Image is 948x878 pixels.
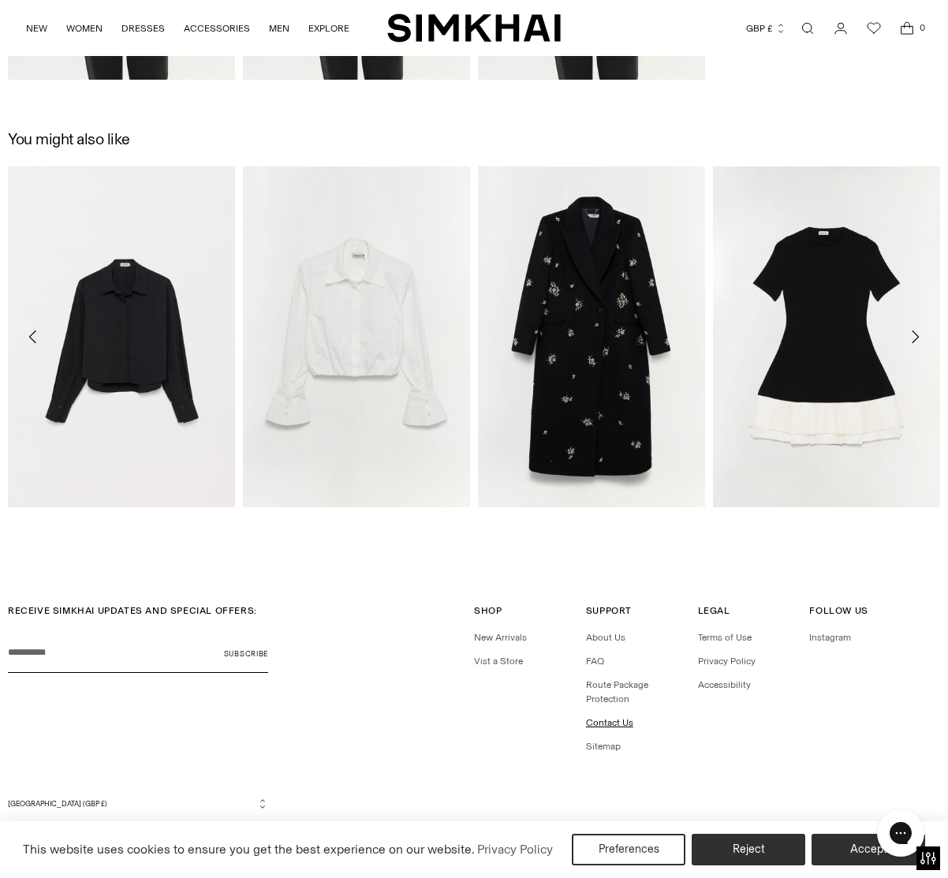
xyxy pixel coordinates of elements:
[387,13,561,43] a: SIMKHAI
[243,166,470,507] img: Signature Blythe Top
[825,13,857,44] a: Go to the account page
[121,11,165,46] a: DRESSES
[474,632,527,643] a: New Arrivals
[474,656,523,667] a: Vist a Store
[915,21,929,35] span: 0
[8,130,130,148] h2: You might also like
[586,632,625,643] a: About Us
[26,11,47,46] a: NEW
[184,11,250,46] a: ACCESSORIES
[792,13,823,44] a: Open search modal
[698,605,730,616] span: Legal
[586,741,621,752] a: Sitemap
[269,11,289,46] a: MEN
[698,632,752,643] a: Terms of Use
[812,834,925,865] button: Accept
[8,166,235,507] img: Renata Cropped Shirt
[586,679,648,704] a: Route Package Protection
[858,13,890,44] a: Wishlist
[692,834,805,865] button: Reject
[224,633,268,673] button: Subscribe
[809,605,868,616] span: Follow Us
[8,798,268,809] button: [GEOGRAPHIC_DATA] (GBP £)
[16,319,50,354] button: Move to previous carousel slide
[474,605,502,616] span: Shop
[67,820,96,828] a: SIMKHAI
[308,11,349,46] a: EXPLORE
[898,319,932,354] button: Move to next carousel slide
[8,605,257,616] span: RECEIVE SIMKHAI UPDATES AND SPECIAL OFFERS:
[8,819,268,830] p: Copyright © 2025, .
[891,13,923,44] a: Open cart modal
[698,656,756,667] a: Privacy Policy
[572,834,685,865] button: Preferences
[586,656,604,667] a: FAQ
[746,11,786,46] button: GBP £
[475,838,555,861] a: Privacy Policy (opens in a new tab)
[586,717,633,728] a: Contact Us
[698,679,751,690] a: Accessibility
[66,11,103,46] a: WOMEN
[586,605,632,616] span: Support
[478,166,705,507] img: Gianni Embellished Wool Coat
[869,804,932,862] iframe: Gorgias live chat messenger
[23,842,475,857] span: This website uses cookies to ensure you get the best experience on our website.
[809,632,851,643] a: Instagram
[713,166,940,507] img: Lorin Taffeta Knit Midi Dress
